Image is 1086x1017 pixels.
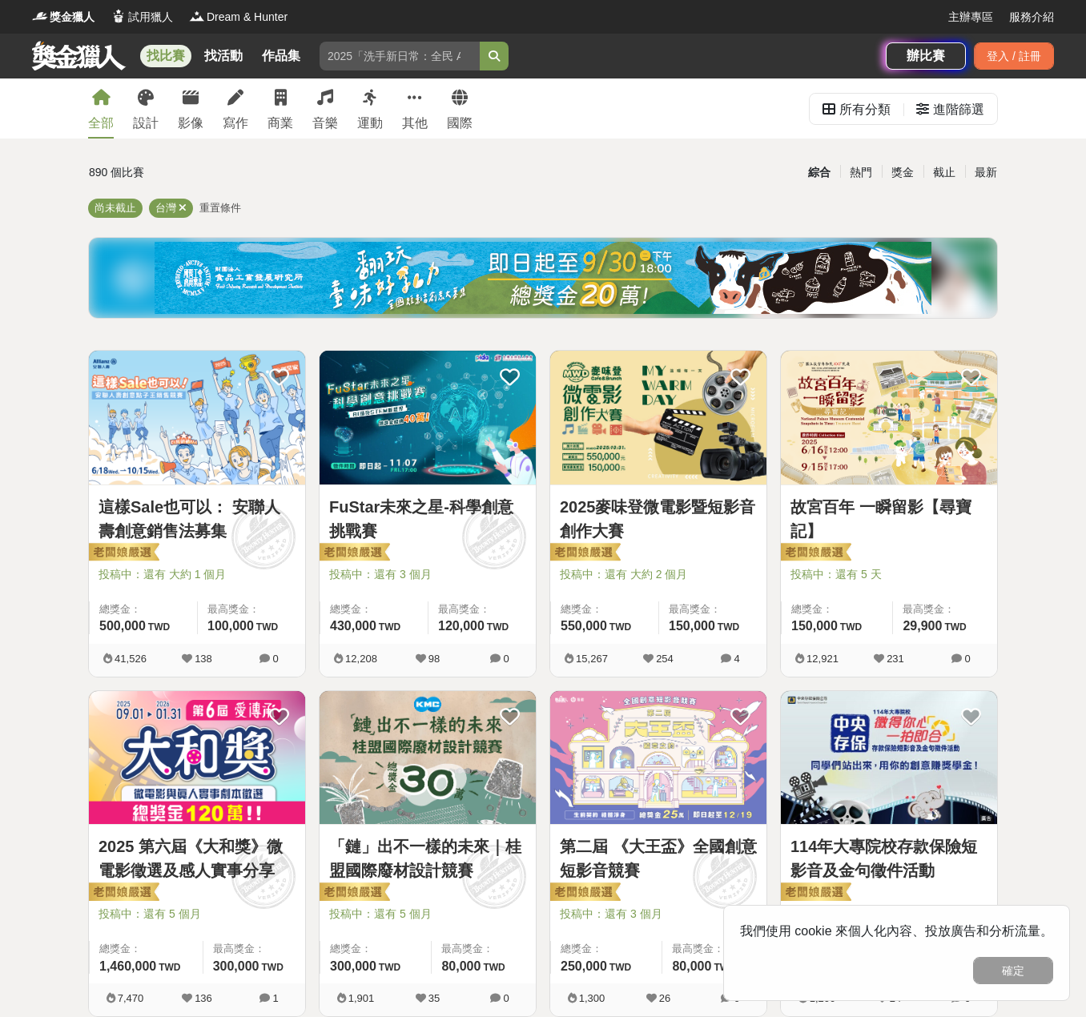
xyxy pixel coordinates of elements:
[806,653,839,665] span: 12,921
[903,601,987,617] span: 最高獎金：
[933,94,984,126] div: 進階篩選
[95,202,136,214] span: 尚未截止
[791,601,883,617] span: 總獎金：
[316,542,390,565] img: 老闆娘嚴選
[178,114,203,133] div: 影像
[402,78,428,139] a: 其他
[207,619,254,633] span: 100,000
[118,992,144,1004] span: 7,470
[560,566,757,583] span: 投稿中：還有 大約 2 個月
[348,992,375,1004] span: 1,901
[189,8,205,24] img: Logo
[320,351,536,484] img: Cover Image
[89,351,305,484] img: Cover Image
[345,653,377,665] span: 12,208
[550,691,766,826] a: Cover Image
[128,9,173,26] span: 試用獵人
[964,653,970,665] span: 0
[272,992,278,1004] span: 1
[503,653,509,665] span: 0
[547,542,621,565] img: 老闆娘嚴選
[547,882,621,904] img: 老闆娘嚴選
[441,941,526,957] span: 最高獎金：
[576,653,608,665] span: 15,267
[948,9,993,26] a: 主辦專區
[99,566,296,583] span: 投稿中：還有 大約 1 個月
[656,653,674,665] span: 254
[447,78,473,139] a: 國際
[213,959,259,973] span: 300,000
[115,653,147,665] span: 41,526
[267,78,293,139] a: 商業
[357,114,383,133] div: 運動
[379,621,400,633] span: TWD
[561,941,652,957] span: 總獎金：
[550,351,766,484] img: Cover Image
[140,45,191,67] a: 找比賽
[672,941,757,957] span: 最高獎金：
[718,621,739,633] span: TWD
[903,619,942,633] span: 29,900
[609,962,631,973] span: TWD
[262,962,284,973] span: TWD
[272,653,278,665] span: 0
[159,962,180,973] span: TWD
[312,114,338,133] div: 音樂
[329,566,526,583] span: 投稿中：還有 3 個月
[207,9,288,26] span: Dream & Hunter
[198,45,249,67] a: 找活動
[840,621,862,633] span: TWD
[778,882,851,904] img: 老闆娘嚴選
[560,495,757,543] a: 2025麥味登微電影暨短影音創作大賽
[974,42,1054,70] div: 登入 / 註冊
[781,691,997,825] img: Cover Image
[32,8,48,24] img: Logo
[99,619,146,633] span: 500,000
[256,621,278,633] span: TWD
[550,691,766,825] img: Cover Image
[330,619,376,633] span: 430,000
[111,8,127,24] img: Logo
[155,242,931,314] img: ea6d37ea-8c75-4c97-b408-685919e50f13.jpg
[148,621,170,633] span: TWD
[798,159,840,187] div: 綜合
[86,882,159,904] img: 老闆娘嚴選
[89,691,305,825] img: Cover Image
[886,42,966,70] a: 辦比賽
[133,78,159,139] a: 設計
[1009,9,1054,26] a: 服務介紹
[561,959,607,973] span: 250,000
[887,653,904,665] span: 231
[669,601,757,617] span: 最高獎金：
[487,621,509,633] span: TWD
[778,542,851,565] img: 老闆娘嚴選
[195,992,212,1004] span: 136
[50,9,95,26] span: 獎金獵人
[790,834,987,882] a: 114年大專院校存款保險短影音及金句徵件活動
[483,962,505,973] span: TWD
[579,992,605,1004] span: 1,300
[320,691,536,826] a: Cover Image
[447,114,473,133] div: 國際
[734,653,739,665] span: 4
[267,114,293,133] div: 商業
[923,159,965,187] div: 截止
[223,78,248,139] a: 寫作
[88,114,114,133] div: 全部
[86,542,159,565] img: 老闆娘嚴選
[560,834,757,882] a: 第二屆 《大王盃》全國創意短影音競賽
[669,619,715,633] span: 150,000
[312,78,338,139] a: 音樂
[781,351,997,484] img: Cover Image
[329,495,526,543] a: FuStar未來之星-科學創意挑戰賽
[428,653,440,665] span: 98
[791,619,838,633] span: 150,000
[659,992,670,1004] span: 26
[329,834,526,882] a: 「鏈」出不一樣的未來｜桂盟國際廢材設計競賽
[560,906,757,923] span: 投稿中：還有 3 個月
[965,159,1007,187] div: 最新
[99,906,296,923] span: 投稿中：還有 5 個月
[428,992,440,1004] span: 35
